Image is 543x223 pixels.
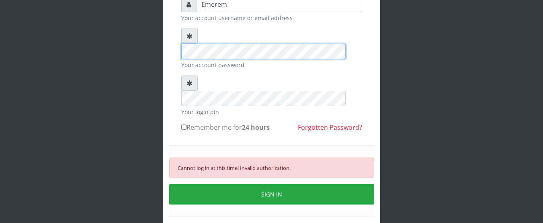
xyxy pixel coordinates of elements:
[242,123,270,132] b: 24 hours
[181,123,270,132] label: Remember me for
[181,125,186,130] input: Remember me for24 hours
[169,184,374,205] button: SIGN IN
[181,108,362,116] small: Your login pin
[178,164,291,172] small: Cannot log in at this time! Invalid authorization.
[181,14,362,22] small: Your account username or email address
[181,61,362,69] small: Your account password
[298,123,362,132] a: Forgotten Password?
